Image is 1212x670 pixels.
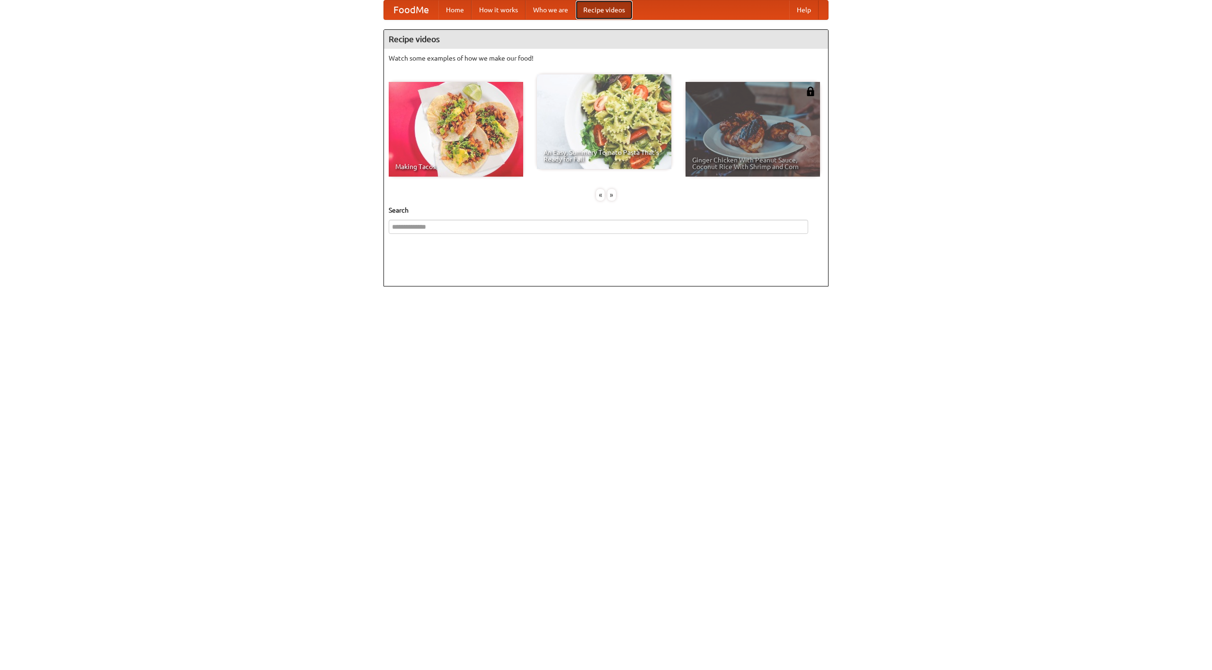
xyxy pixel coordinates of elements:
span: An Easy, Summery Tomato Pasta That's Ready for Fall [544,149,665,162]
img: 483408.png [806,87,815,96]
a: How it works [472,0,526,19]
span: Making Tacos [395,163,517,170]
div: « [596,189,605,201]
a: Who we are [526,0,576,19]
h5: Search [389,205,823,215]
a: An Easy, Summery Tomato Pasta That's Ready for Fall [537,74,671,169]
a: Home [438,0,472,19]
a: FoodMe [384,0,438,19]
a: Help [789,0,819,19]
a: Recipe videos [576,0,633,19]
div: » [607,189,616,201]
a: Making Tacos [389,82,523,177]
h4: Recipe videos [384,30,828,49]
p: Watch some examples of how we make our food! [389,54,823,63]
